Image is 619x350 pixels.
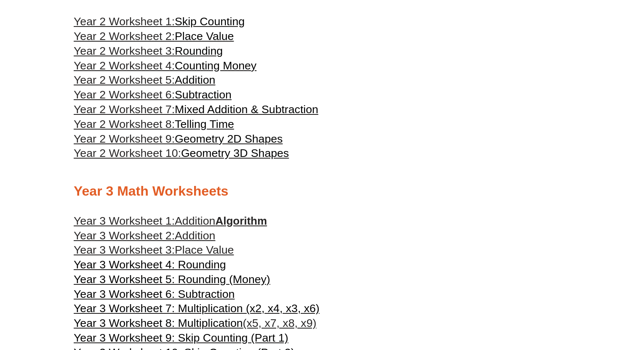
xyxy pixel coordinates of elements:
a: Year 2 Worksheet 9:Geometry 2D Shapes [74,133,283,145]
span: Rounding [175,45,223,57]
span: Addition [175,215,215,227]
a: Year 2 Worksheet 3:Rounding [74,45,223,57]
span: Place Value [175,244,234,256]
span: Geometry 3D Shapes [181,147,289,159]
a: Year 2 Worksheet 1:Skip Counting [74,15,245,28]
a: Year 3 Worksheet 6: Subtraction [74,287,235,302]
span: Year 3 Worksheet 8: Multiplication [74,317,243,329]
span: Year 3 Worksheet 6: Subtraction [74,288,235,300]
span: Year 3 Worksheet 9: Skip Counting (Part 1) [74,331,288,344]
span: Year 3 Worksheet 2: [74,229,175,242]
a: Year 2 Worksheet 6:Subtraction [74,88,232,101]
span: Year 2 Worksheet 4: [74,59,175,72]
span: Telling Time [175,118,234,130]
span: (x5, x7, x8, x9) [243,317,317,329]
span: Year 2 Worksheet 10: [74,147,181,159]
span: Year 2 Worksheet 2: [74,30,175,42]
a: Year 2 Worksheet 5:Addition [74,74,215,86]
a: Year 3 Worksheet 5: Rounding (Money) [74,272,270,287]
span: Mixed Addition & Subtraction [175,103,318,116]
span: Year 2 Worksheet 7: [74,103,175,116]
span: Year 3 Worksheet 4: Rounding [74,258,226,271]
span: Counting Money [175,59,256,72]
a: Year 2 Worksheet 10:Geometry 3D Shapes [74,147,289,159]
span: Geometry 2D Shapes [175,133,283,145]
a: Year 3 Worksheet 9: Skip Counting (Part 1) [74,331,288,345]
a: Year 3 Worksheet 4: Rounding [74,257,226,272]
span: Year 3 Worksheet 7: Multiplication (x2, x4, x3, x6) [74,302,320,315]
span: Year 2 Worksheet 9: [74,133,175,145]
iframe: Chat Widget [475,255,619,350]
a: Year 2 Worksheet 7:Mixed Addition & Subtraction [74,103,318,116]
h2: Year 3 Math Worksheets [74,183,545,200]
a: Year 3 Worksheet 2:Addition [74,228,215,243]
span: Addition [175,229,215,242]
a: Year 3 Worksheet 3:Place Value [74,243,234,257]
span: Year 2 Worksheet 1: [74,15,175,28]
a: Year 3 Worksheet 8: Multiplication(x5, x7, x8, x9) [74,316,316,331]
a: Year 3 Worksheet 7: Multiplication (x2, x4, x3, x6) [74,301,320,316]
span: Skip Counting [175,15,245,28]
span: Year 2 Worksheet 6: [74,88,175,101]
span: Year 3 Worksheet 1: [74,215,175,227]
span: Year 2 Worksheet 8: [74,118,175,130]
a: Year 2 Worksheet 8:Telling Time [74,118,234,130]
span: Year 2 Worksheet 5: [74,74,175,86]
span: Year 3 Worksheet 5: Rounding (Money) [74,273,270,286]
span: Place Value [175,30,234,42]
a: Year 2 Worksheet 2:Place Value [74,30,234,42]
span: Year 2 Worksheet 3: [74,45,175,57]
a: Year 3 Worksheet 1:AdditionAlgorithm [74,215,267,227]
span: Addition [175,74,215,86]
span: Year 3 Worksheet 3: [74,244,175,256]
span: Subtraction [175,88,232,101]
a: Year 2 Worksheet 4:Counting Money [74,59,256,72]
